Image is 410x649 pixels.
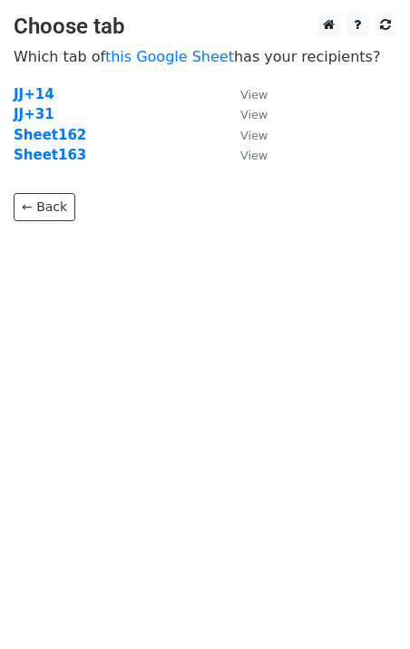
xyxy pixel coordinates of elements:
[222,106,268,122] a: View
[14,127,86,143] a: Sheet162
[14,14,396,40] h3: Choose tab
[14,86,54,102] a: JJ+14
[14,147,86,163] a: Sheet163
[222,86,268,102] a: View
[222,147,268,163] a: View
[240,149,268,162] small: View
[240,108,268,121] small: View
[14,106,54,122] a: JJ+31
[222,127,268,143] a: View
[105,48,234,65] a: this Google Sheet
[14,193,75,221] a: ← Back
[240,129,268,142] small: View
[14,47,396,66] p: Which tab of has your recipients?
[240,88,268,102] small: View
